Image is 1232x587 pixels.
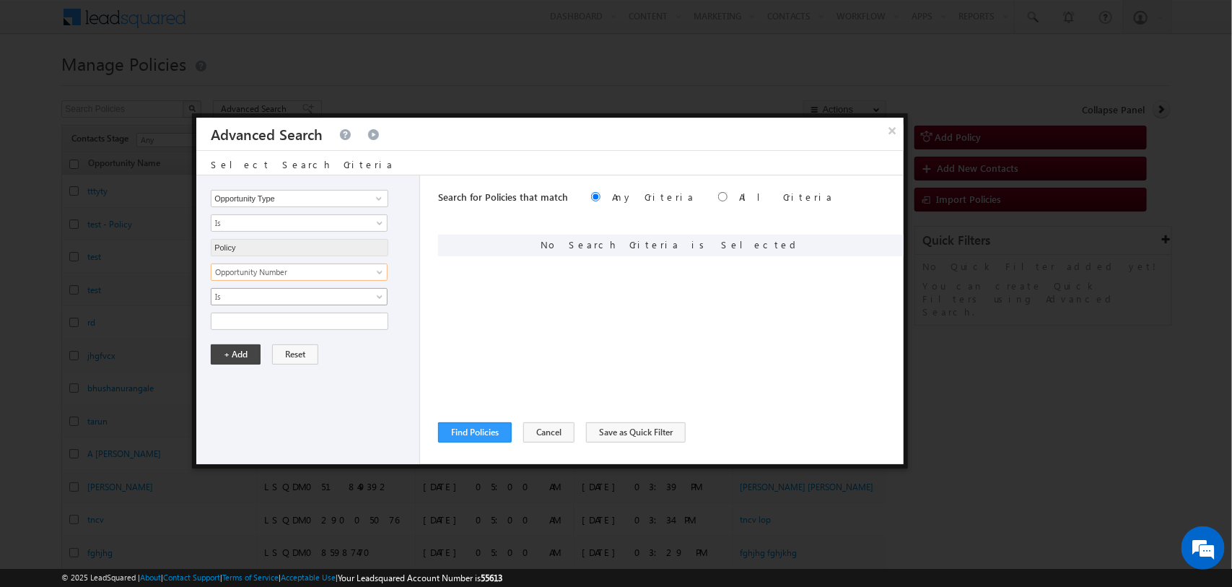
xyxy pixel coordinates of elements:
button: Find Policies [438,422,512,443]
span: Your Leadsquared Account Number is [338,573,502,583]
em: Start Chat [196,445,262,464]
button: Save as Quick Filter [586,422,686,443]
span: 55613 [481,573,502,583]
span: Select Search Criteria [211,158,394,170]
span: Is [211,217,368,230]
a: Opportunity Number [211,264,388,281]
span: Opportunity Number [211,266,368,279]
div: Chat with us now [75,76,243,95]
a: Is [211,214,388,232]
input: Type to Search [211,239,388,256]
span: Is [211,290,368,303]
button: + Add [211,344,261,365]
label: Any Criteria [612,191,695,203]
a: Acceptable Use [281,573,336,582]
button: Cancel [523,422,575,443]
button: Reset [272,344,318,365]
button: × [881,118,904,143]
div: Minimize live chat window [237,7,271,42]
textarea: Type your message and hit 'Enter' [19,134,263,432]
input: Type to Search [211,190,388,207]
a: About [140,573,161,582]
a: Terms of Service [222,573,279,582]
span: Search for Policies that match [438,191,568,203]
label: All Criteria [739,191,834,203]
h3: Advanced Search [211,118,323,150]
span: © 2025 LeadSquared | | | | | [61,571,502,585]
img: d_60004797649_company_0_60004797649 [25,76,61,95]
a: Contact Support [163,573,220,582]
a: Is [211,288,388,305]
a: Show All Items [368,191,386,206]
div: No Search Criteria is Selected [438,235,904,256]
